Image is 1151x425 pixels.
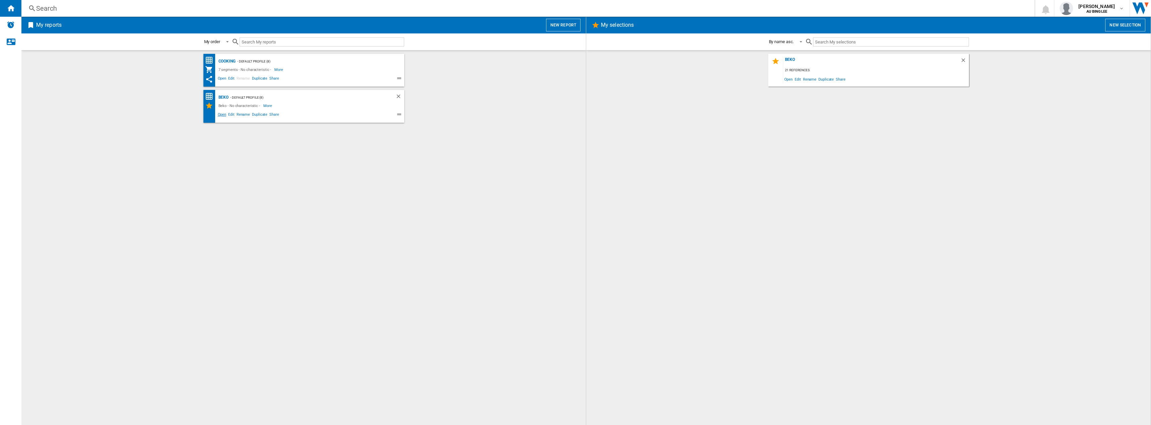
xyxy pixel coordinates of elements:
[229,93,382,102] div: - Default profile (8)
[217,57,236,66] div: Cooking
[794,75,802,84] span: Edit
[227,111,236,119] span: Edit
[1060,2,1073,15] img: profile.jpg
[7,21,15,29] img: alerts-logo.svg
[236,111,251,119] span: Rename
[236,57,391,66] div: - Default profile (8)
[817,75,835,84] span: Duplicate
[217,93,229,102] div: Beko
[204,39,220,44] div: My order
[274,66,284,74] span: More
[217,66,275,74] div: 7 segments - No characteristic -
[395,93,404,102] div: Delete
[205,102,217,110] div: My Selections
[268,75,280,83] span: Share
[35,19,63,31] h2: My reports
[205,66,217,74] div: My Assortment
[263,102,273,110] span: More
[1086,9,1107,14] b: AU BINGLEE
[205,56,217,65] div: Price Matrix
[783,66,969,75] div: 21 references
[783,75,794,84] span: Open
[546,19,581,31] button: New report
[205,92,217,101] div: Price Ranking
[268,111,280,119] span: Share
[1105,19,1145,31] button: New selection
[236,75,251,83] span: Rename
[251,111,268,119] span: Duplicate
[227,75,236,83] span: Edit
[36,4,1017,13] div: Search
[769,39,794,44] div: By name asc.
[600,19,635,31] h2: My selections
[783,57,960,66] div: Beko
[835,75,847,84] span: Share
[802,75,817,84] span: Rename
[217,111,228,119] span: Open
[251,75,268,83] span: Duplicate
[813,37,969,46] input: Search My selections
[1078,3,1115,10] span: [PERSON_NAME]
[960,57,969,66] div: Delete
[217,75,228,83] span: Open
[240,37,404,46] input: Search My reports
[217,102,263,110] div: Beko - No characteristic -
[205,75,213,83] ng-md-icon: This report has been shared with you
